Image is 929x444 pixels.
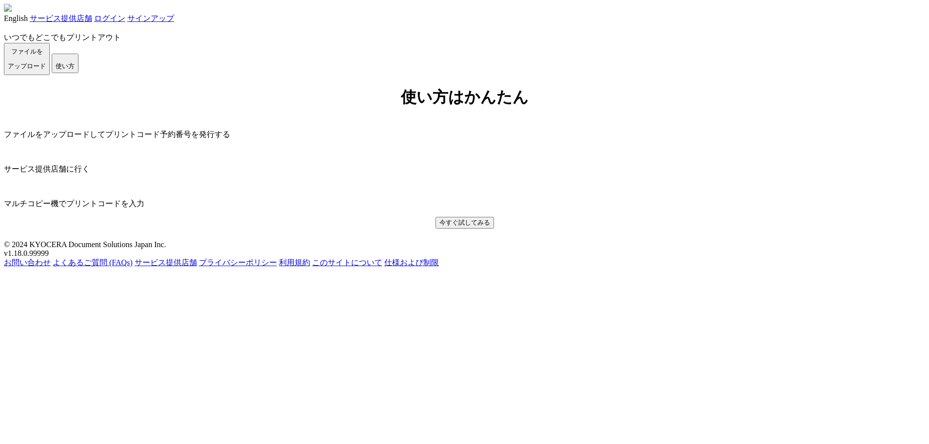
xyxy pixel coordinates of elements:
p: サービス提供店舗に行く [4,164,925,174]
a: よくあるご質問 (FAQs) [53,258,133,267]
button: ファイルを​​アップロード [4,43,50,75]
a: お問い合わせ [4,258,51,267]
a: English [4,14,28,22]
h1: 使い方はかんたん [4,87,925,108]
span: ファイルを ​​アップロード [8,48,46,70]
span: v1.18.0.99999 [4,249,49,257]
button: 今すぐ試してみる [435,217,494,229]
a: サービス提供店舗 [30,14,92,22]
p: マルチコピー機でプリントコードを入力 [4,199,925,209]
a: ログイン [94,14,125,22]
img: KyoceraLogo_white.png [4,4,12,12]
button: 使い方 [52,54,79,73]
a: プライバシーポリシー [199,258,277,267]
a: サインアップ [127,14,174,22]
a: このサイトについて [312,258,382,267]
span: © 2024 KYOCERA Document Solutions Japan Inc. [4,240,166,249]
p: ファイルをアップロードしてプリントコード予約番号を発行する [4,130,925,140]
a: 仕様および制限 [384,258,439,267]
a: 利用規約 [279,258,310,267]
a: サービス提供店舗 [135,258,197,267]
a: いつでもどこでもプリントアウト [4,33,121,41]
